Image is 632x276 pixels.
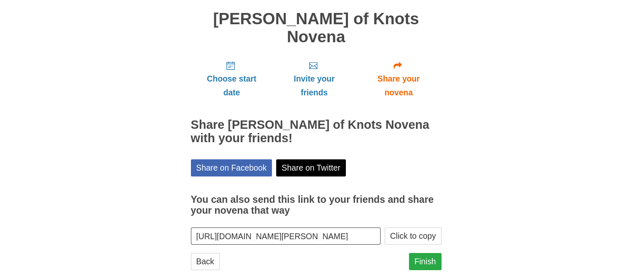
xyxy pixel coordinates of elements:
[191,159,272,176] a: Share on Facebook
[191,54,273,104] a: Choose start date
[272,54,355,104] a: Invite your friends
[191,194,442,216] h3: You can also send this link to your friends and share your novena that way
[191,118,442,145] h2: Share [PERSON_NAME] of Knots Novena with your friends!
[276,159,346,176] a: Share on Twitter
[191,253,220,270] a: Back
[191,10,442,46] h1: [PERSON_NAME] of Knots Novena
[199,72,264,100] span: Choose start date
[409,253,442,270] a: Finish
[364,72,433,100] span: Share your novena
[385,227,442,245] button: Click to copy
[356,54,442,104] a: Share your novena
[281,72,347,100] span: Invite your friends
